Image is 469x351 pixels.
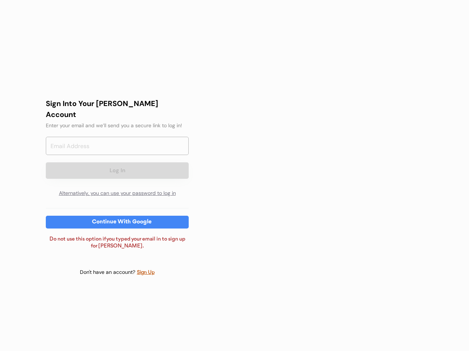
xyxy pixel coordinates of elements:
div: Enter your email and we’ll send you a secure link to log in! [46,122,189,129]
div: Sign Up [137,268,155,277]
div: Alternatively, you can use your password to log in [46,186,189,201]
button: Log In [46,162,189,179]
input: Email Address [46,137,189,155]
div: Don't have an account? [80,269,137,276]
div: Do not use this option if you typed your email in to sign up for [PERSON_NAME]. [46,236,189,250]
div: Sign Into Your [PERSON_NAME] Account [46,98,189,120]
div: Continue With Google [90,219,154,225]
